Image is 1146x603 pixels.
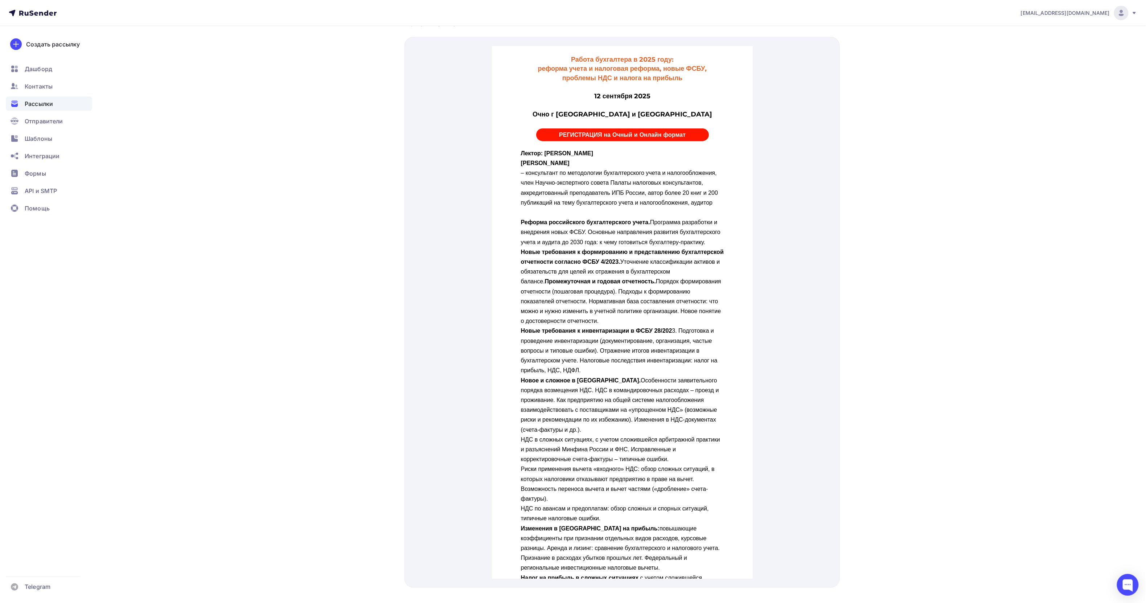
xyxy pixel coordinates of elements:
strong: Лектор: [PERSON_NAME] [PERSON_NAME] [29,104,101,120]
span: Шаблоны [25,134,52,143]
strong: Изменения в [GEOGRAPHIC_DATA] на прибыль: [29,479,168,485]
span: Рассылки [25,99,53,108]
span: Дашборд [25,65,52,73]
div: Работа бухгалтера в 2025 году: [31,9,230,18]
span: Контакты [25,82,53,91]
a: Дашборд [6,62,92,76]
span: [EMAIL_ADDRESS][DOMAIN_NAME] [1021,9,1110,17]
strong: Новые требования к инвентаризации в ФСБУ 28/202 [29,282,180,288]
a: Контакты [6,79,92,94]
strong: Новое и сложное в [GEOGRAPHIC_DATA]. [29,331,149,337]
strong: Реформа российского бухгалтерского учета. [29,173,158,179]
span: – консультант по методологии бухгалтерского учета и налогообложения, член Научно-экспертного сове... [29,104,226,160]
span: РЕГИСТРАЦИЯ на Очный и Онлайн формат [67,85,194,92]
span: Отправители [25,117,63,126]
div: реформа учета и налоговая реформа, новые ФСБУ, проблемы НДС и налога на прибыль [31,18,230,36]
span: API и SMTP [25,186,57,195]
span: Очно г [GEOGRAPHIC_DATA] и [GEOGRAPHIC_DATA] [41,64,220,72]
span: Telegram [25,583,50,591]
a: Формы [6,166,92,181]
a: Шаблоны [6,131,92,146]
span: 12 сентября 2025 [102,46,159,54]
div: Создать рассылку [26,40,80,49]
span: Формы [25,169,46,178]
a: [EMAIL_ADDRESS][DOMAIN_NAME] [1021,6,1137,20]
strong: Новые требования к формированию и представлению бухгалтерской отчетности согласно ФСБУ 4/2023. [29,203,232,219]
span: Интеграции [25,152,59,160]
a: РЕГИСТРАЦИЯ на Очный и Онлайн формат [44,82,217,95]
strong: Промежуточная и годовая отчетность. [53,232,164,238]
a: Рассылки [6,97,92,111]
strong: Налог на прибыль в сложных ситуациях, [29,529,148,535]
span: Помощь [25,204,50,213]
a: Отправители [6,114,92,128]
